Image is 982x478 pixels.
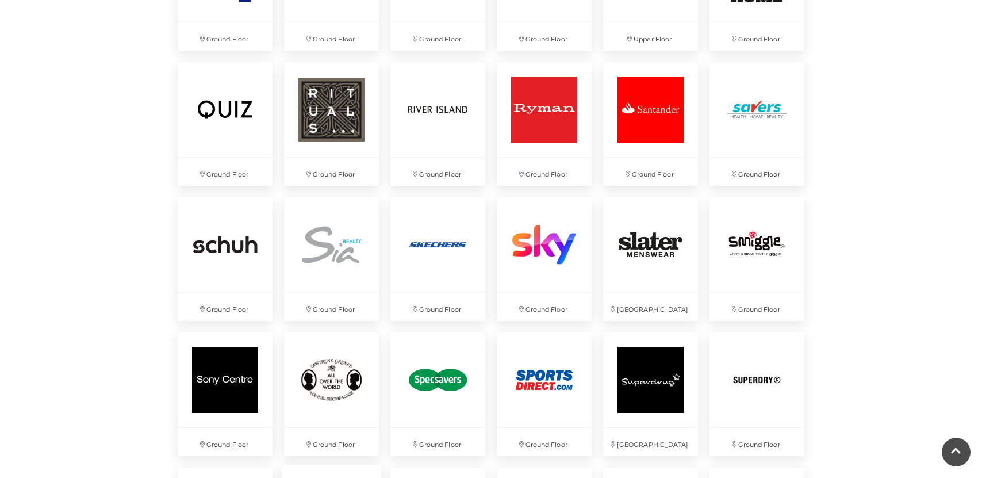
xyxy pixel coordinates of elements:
[390,158,485,186] p: Ground Floor
[704,327,810,462] a: Ground Floor
[278,56,385,192] a: Ground Floor
[704,56,810,192] a: Ground Floor
[497,22,592,51] p: Ground Floor
[497,158,592,186] p: Ground Floor
[390,428,485,456] p: Ground Floor
[385,327,491,462] a: Ground Floor
[178,158,273,186] p: Ground Floor
[709,158,804,186] p: Ground Floor
[284,22,379,51] p: Ground Floor
[284,428,379,456] p: Ground Floor
[603,293,698,321] p: [GEOGRAPHIC_DATA]
[385,192,491,327] a: Ground Floor
[178,293,273,321] p: Ground Floor
[597,56,704,192] a: Ground Floor
[603,428,698,456] p: [GEOGRAPHIC_DATA]
[597,192,704,327] a: [GEOGRAPHIC_DATA]
[709,293,804,321] p: Ground Floor
[709,428,804,456] p: Ground Floor
[178,428,273,456] p: Ground Floor
[491,56,597,192] a: Ground Floor
[390,22,485,51] p: Ground Floor
[178,22,273,51] p: Ground Floor
[603,22,698,51] p: Upper Floor
[172,56,278,192] a: Ground Floor
[284,158,379,186] p: Ground Floor
[172,192,278,327] a: Ground Floor
[385,56,491,192] a: Ground Floor
[709,22,804,51] p: Ground Floor
[597,327,704,462] a: [GEOGRAPHIC_DATA]
[491,192,597,327] a: Ground Floor
[172,327,278,462] a: Ground Floor
[278,327,385,462] a: Ground Floor
[603,158,698,186] p: Ground Floor
[497,293,592,321] p: Ground Floor
[278,192,385,327] a: Ground Floor
[704,192,810,327] a: Ground Floor
[497,428,592,456] p: Ground Floor
[491,327,597,462] a: Ground Floor
[390,293,485,321] p: Ground Floor
[284,293,379,321] p: Ground Floor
